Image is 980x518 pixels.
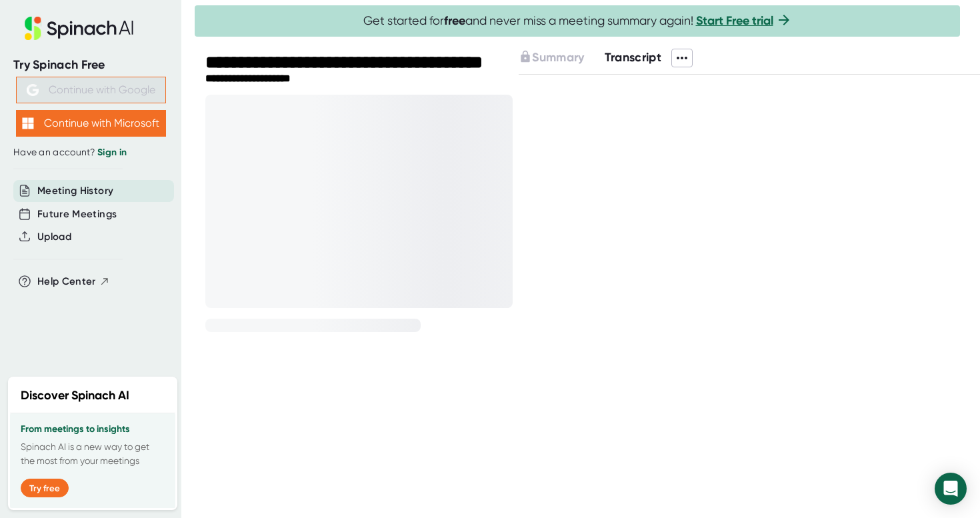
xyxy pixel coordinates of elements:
b: free [444,13,465,28]
div: Have an account? [13,147,168,159]
div: Upgrade to access [519,49,604,67]
button: Summary [519,49,584,67]
button: Try free [21,479,69,497]
p: Spinach AI is a new way to get the most from your meetings [21,440,165,468]
h3: From meetings to insights [21,424,165,435]
div: Open Intercom Messenger [935,473,967,505]
span: Get started for and never miss a meeting summary again! [363,13,792,29]
button: Future Meetings [37,207,117,222]
button: Transcript [605,49,662,67]
span: Summary [532,50,584,65]
button: Help Center [37,274,110,289]
span: Transcript [605,50,662,65]
button: Meeting History [37,183,113,199]
div: Try Spinach Free [13,57,168,73]
button: Continue with Microsoft [16,110,166,137]
span: Help Center [37,274,96,289]
button: Upload [37,229,71,245]
a: Sign in [97,147,127,158]
h2: Discover Spinach AI [21,387,129,405]
img: Aehbyd4JwY73AAAAAElFTkSuQmCC [27,84,39,96]
button: Continue with Google [16,77,166,103]
a: Start Free trial [696,13,773,28]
